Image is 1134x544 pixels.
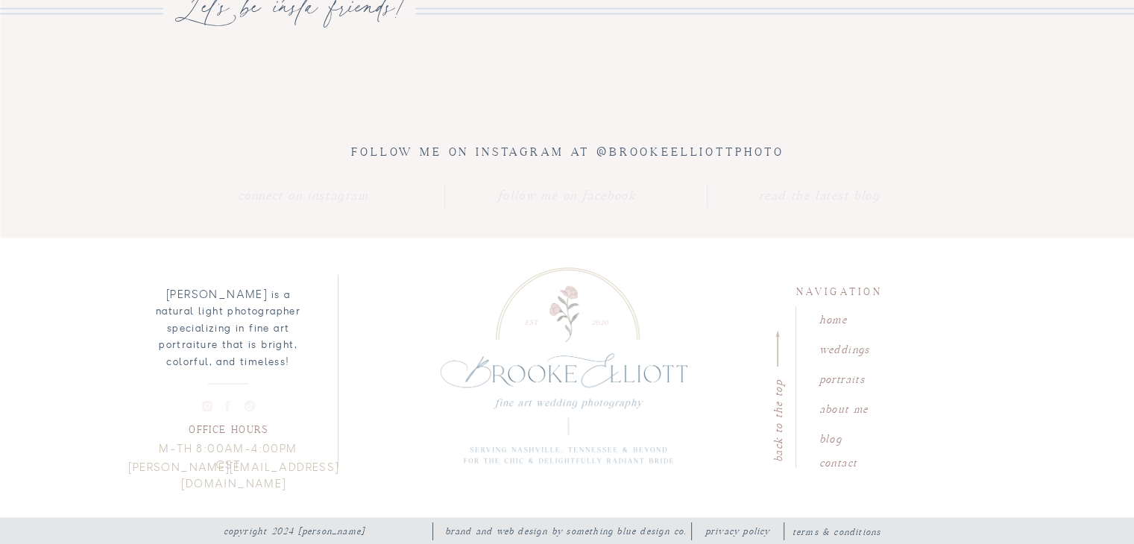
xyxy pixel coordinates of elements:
[819,310,904,324] a: home
[179,420,278,434] p: office hours
[819,340,904,354] a: weddings
[778,524,896,538] a: terms & conditions
[819,429,904,443] a: blog
[796,282,881,296] p: Navigation
[750,185,889,207] a: read the latest blog
[819,370,904,384] a: portraits
[445,523,691,537] nav: brand and web design by something blue design co.
[127,459,341,481] a: [PERSON_NAME][EMAIL_ADDRESS][DOMAIN_NAME]
[769,377,783,462] a: back to the top
[819,399,904,414] a: about me
[146,286,311,374] p: [PERSON_NAME] is a natural light photographer specializing in fine art portraiture that is bright...
[224,523,425,537] a: COPYRIGHT 2024 [PERSON_NAME] photography
[699,523,776,537] a: privacy policy
[819,453,904,467] a: contact
[498,185,637,207] a: follow me on facebook
[333,142,804,164] p: Follow me on instagram at @brookeelliottphoto
[146,440,311,463] p: M-TH 8:00AM-4:00PM CST
[234,185,373,207] a: Connect on instagram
